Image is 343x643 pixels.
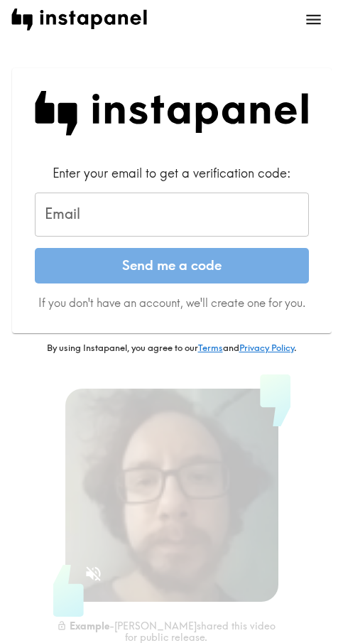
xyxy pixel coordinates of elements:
p: By using Instapanel, you agree to our and . [12,342,332,355]
b: Example [70,619,109,632]
div: Enter your email to get a verification code: [35,164,309,182]
img: Instapanel [35,91,309,136]
button: Send me a code [35,248,309,283]
button: Sound is off [78,558,109,589]
button: open menu [295,1,332,38]
a: Privacy Policy [239,342,294,353]
p: If you don't have an account, we'll create one for you. [35,295,309,310]
a: Terms [198,342,223,353]
img: instapanel [11,9,147,31]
